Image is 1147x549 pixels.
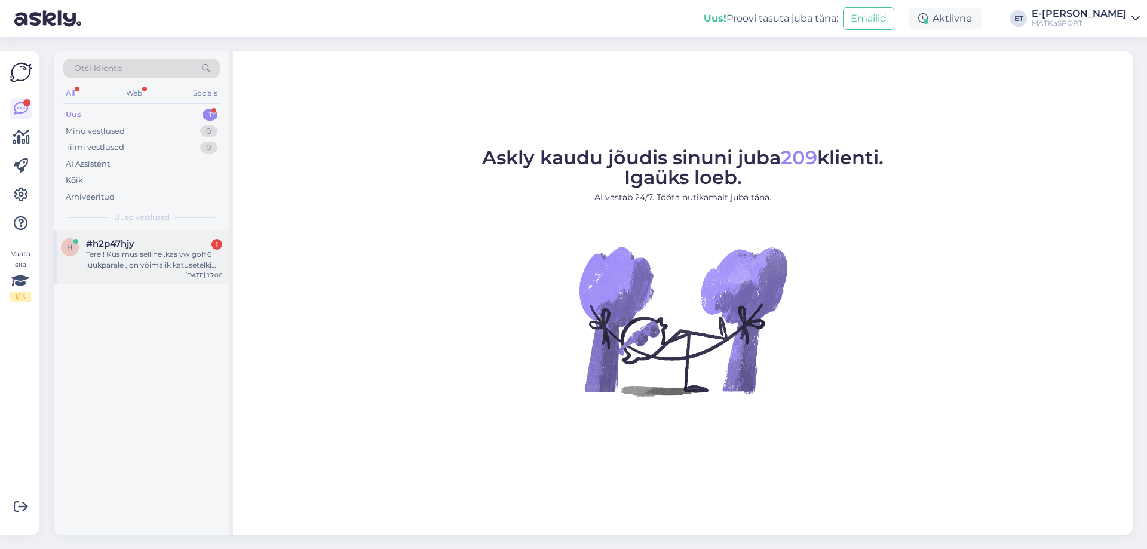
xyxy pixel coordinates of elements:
[482,146,884,189] span: Askly kaudu jõudis sinuni juba klienti. Igaüks loeb.
[185,271,222,280] div: [DATE] 13:06
[200,125,217,137] div: 0
[66,174,83,186] div: Kõik
[1032,19,1127,28] div: MATKaSPORT
[482,191,884,204] p: AI vastab 24/7. Tööta nutikamalt juba täna.
[10,249,31,302] div: Vaata siia
[704,13,726,24] b: Uus!
[1010,10,1027,27] div: ET
[909,8,982,29] div: Aktiivne
[86,238,134,249] span: #h2p47hjy
[66,125,125,137] div: Minu vestlused
[843,7,894,30] button: Emailid
[124,85,145,101] div: Web
[66,191,115,203] div: Arhiveeritud
[191,85,220,101] div: Socials
[67,243,73,252] span: h
[86,249,222,271] div: Tere ! Küsimus selline ,kas vw golf 6 luukpärale , on võimalik katusetelki paigaldada või ei ole ...
[66,109,81,121] div: Uus
[575,213,790,428] img: No Chat active
[74,62,122,75] span: Otsi kliente
[211,239,222,250] div: 1
[114,212,170,223] span: Uued vestlused
[200,142,217,154] div: 0
[10,61,32,84] img: Askly Logo
[63,85,77,101] div: All
[10,292,31,302] div: 1 / 3
[66,158,110,170] div: AI Assistent
[781,146,817,169] span: 209
[203,109,217,121] div: 1
[1032,9,1127,19] div: E-[PERSON_NAME]
[1032,9,1140,28] a: E-[PERSON_NAME]MATKaSPORT
[704,11,838,26] div: Proovi tasuta juba täna:
[66,142,124,154] div: Tiimi vestlused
